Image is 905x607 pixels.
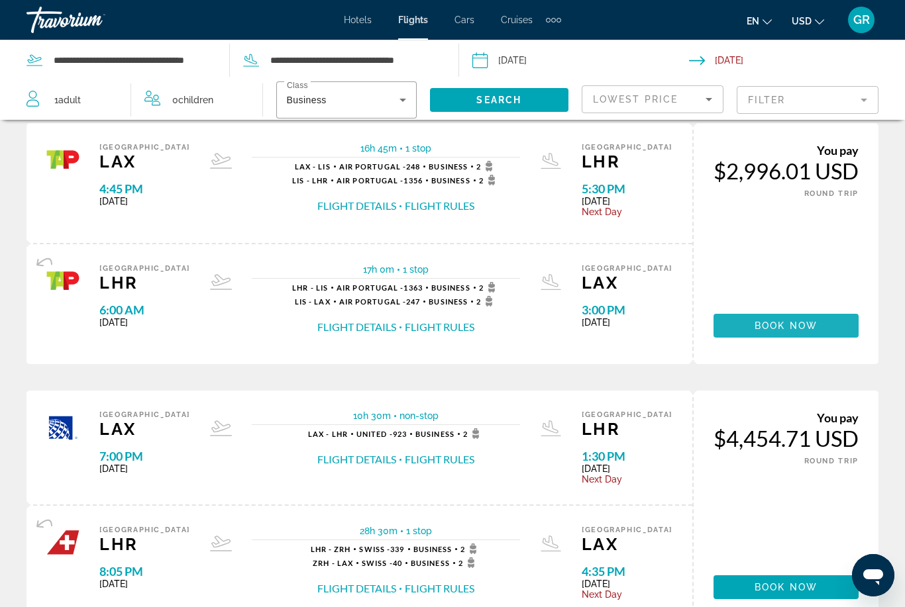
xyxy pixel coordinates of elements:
span: ROUND TRIP [804,189,859,198]
button: Search [430,88,569,112]
span: LIS - LHR [292,176,328,185]
span: 0 [172,91,213,109]
button: Flight Rules [405,199,474,213]
span: 6:00 AM [99,303,190,317]
span: 1 stop [403,264,429,275]
span: 1356 [337,176,423,185]
button: Flight Details [317,199,396,213]
span: LAX [99,419,190,439]
span: 7:00 PM [99,449,190,463]
span: Business [413,545,452,553]
span: Air Portugal - [339,297,406,306]
span: [DATE] [582,317,672,328]
span: 4:45 PM [99,181,190,196]
span: Business [429,162,468,171]
span: LHR [99,273,190,293]
span: 4:35 PM [582,564,672,579]
span: United - [356,430,393,438]
div: You pay [714,410,859,425]
span: Business [431,176,470,185]
span: Adult [58,95,81,105]
span: non-stop [399,410,439,421]
span: 2 [463,428,484,439]
span: [DATE] [99,579,190,589]
span: 40 [362,559,402,567]
span: Next Day [582,207,672,217]
span: LAX - LHR [308,430,348,438]
span: Air Portugal - [337,176,403,185]
a: Travorium [27,3,159,37]
span: 1363 [337,283,423,292]
span: [DATE] [582,463,672,474]
span: LHR - LIS [292,283,328,292]
button: Flight Details [317,320,396,334]
span: [DATE] [582,196,672,207]
span: LHR [99,534,190,554]
button: Flight Rules [405,452,474,467]
span: [DATE] [99,317,190,328]
button: Flight Details [317,581,396,596]
button: Travelers: 1 adult, 0 children [13,80,262,120]
div: $2,996.01 USD [714,158,859,184]
button: Book now [714,314,859,338]
span: LAX - LIS [295,162,331,171]
span: Business [415,430,454,438]
mat-select: Sort by [593,91,712,107]
span: 5:30 PM [582,181,672,196]
button: Book now [714,575,859,599]
span: 1:30 PM [582,449,672,463]
span: [GEOGRAPHIC_DATA] [582,264,672,273]
span: ROUND TRIP [804,457,859,465]
span: Book now [755,320,818,331]
mat-label: Class [287,81,308,90]
span: 1 [54,91,81,109]
span: 2 [479,282,500,293]
span: Next Day [582,474,672,485]
span: 16h 45m [360,143,397,154]
a: Cruises [501,15,533,25]
span: LHR [582,152,672,171]
span: LAX [582,273,672,293]
span: 3:00 PM [582,303,672,317]
span: [DATE] [99,463,190,474]
span: 2 [479,175,500,185]
a: Flights [398,15,428,25]
span: 1 stop [405,143,431,154]
span: Swiss - [362,559,393,567]
span: 8:05 PM [99,564,190,579]
a: Hotels [344,15,372,25]
span: 2 [476,296,497,306]
span: ZRH - LAX [313,559,353,567]
button: Flight Rules [405,320,474,334]
button: Depart date: Feb 14, 2026 [472,40,689,80]
button: Flight Details [317,452,396,467]
div: $4,454.71 USD [714,425,859,451]
span: 2 [460,543,481,554]
span: Business [287,95,327,105]
span: Next Day [582,589,672,600]
span: 339 [359,545,404,553]
span: 17h 0m [363,264,394,275]
span: Swiss - [359,545,390,553]
span: 2 [458,557,479,568]
button: Extra navigation items [546,9,561,30]
span: [GEOGRAPHIC_DATA] [582,143,672,152]
span: [DATE] [99,196,190,207]
span: LAX [582,534,672,554]
span: Search [476,95,521,105]
span: [GEOGRAPHIC_DATA] [582,410,672,419]
span: 248 [339,162,421,171]
a: Cars [454,15,474,25]
button: Change currency [792,11,824,30]
span: 247 [339,297,421,306]
span: Business [411,559,450,567]
span: USD [792,16,812,26]
span: LHR [582,419,672,439]
span: Business [431,283,470,292]
span: 28h 30m [360,526,398,536]
span: [GEOGRAPHIC_DATA] [99,410,190,419]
